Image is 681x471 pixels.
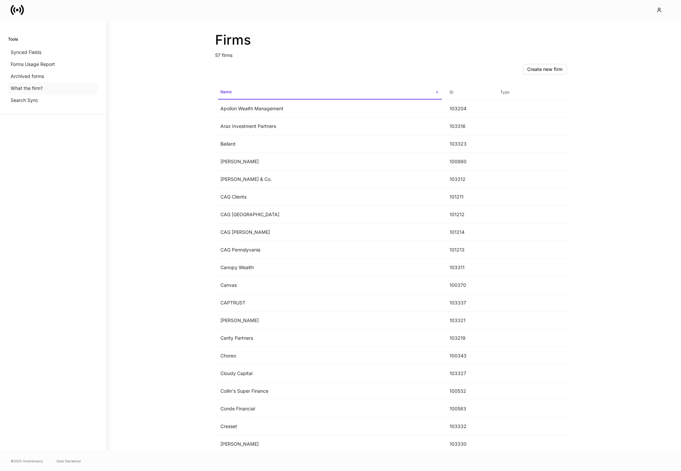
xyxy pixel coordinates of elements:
[8,46,98,58] a: Synced Fields
[445,206,495,224] td: 101212
[215,418,445,435] td: Cresset
[8,82,98,94] a: What the firm?
[11,61,55,68] p: Forms Usage Report
[445,118,495,135] td: 103316
[215,276,445,294] td: Canvas
[215,48,572,59] p: 57 firms
[445,365,495,382] td: 103327
[215,329,445,347] td: Cerity Partners
[215,224,445,241] td: CAG [PERSON_NAME]
[445,382,495,400] td: 100532
[215,206,445,224] td: CAG [GEOGRAPHIC_DATA]
[527,66,563,73] div: Create new firm
[215,347,445,365] td: Choreo
[215,171,445,188] td: [PERSON_NAME] & Co.
[215,312,445,329] td: [PERSON_NAME]
[450,89,454,95] h6: ID
[8,70,98,82] a: Archived forms
[8,58,98,70] a: Forms Usage Report
[445,435,495,453] td: 103330
[215,188,445,206] td: CAG Clients
[215,382,445,400] td: Collin's Super Finance
[445,259,495,276] td: 103311
[445,171,495,188] td: 103312
[11,49,41,56] p: Synced Fields
[501,89,510,95] h6: Type
[215,259,445,276] td: Canopy Wealth
[215,241,445,259] td: CAG Pennslyvania
[218,85,442,100] span: Name
[215,135,445,153] td: Bailard
[215,400,445,418] td: Conde Financial
[523,64,567,75] button: Create new firm
[221,89,232,95] h6: Name
[215,365,445,382] td: Cloudy Capital
[445,294,495,312] td: 103337
[445,153,495,171] td: 100980
[445,188,495,206] td: 101211
[445,312,495,329] td: 103321
[57,458,81,464] a: Data Disclaimer
[445,276,495,294] td: 100370
[215,435,445,453] td: [PERSON_NAME]
[498,86,570,99] span: Type
[445,135,495,153] td: 103323
[215,100,445,118] td: Apollon Wealth Management
[215,153,445,171] td: [PERSON_NAME]
[215,294,445,312] td: CAPTRUST
[215,32,572,48] h2: Firms
[11,73,44,80] p: Archived forms
[445,347,495,365] td: 100343
[445,400,495,418] td: 100583
[445,418,495,435] td: 103332
[445,241,495,259] td: 101213
[8,94,98,106] a: Search Sync
[445,329,495,347] td: 103219
[445,224,495,241] td: 101214
[8,36,18,42] h6: Tools
[11,97,38,104] p: Search Sync
[11,458,43,464] span: © 2025 OneAdvisory
[445,100,495,118] td: 103204
[215,118,445,135] td: Arax Investment Partners
[447,86,493,99] span: ID
[11,85,43,92] p: What the firm?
